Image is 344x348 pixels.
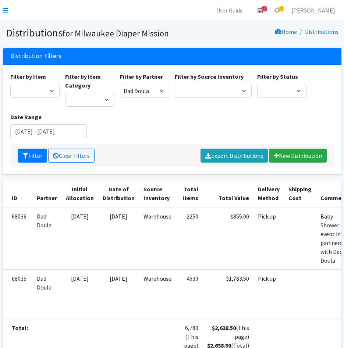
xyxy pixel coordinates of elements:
label: Filter by Item Category [65,72,114,90]
td: [DATE] [61,269,98,319]
button: Filter [18,149,47,163]
th: ID [3,180,32,207]
td: Warehouse [139,269,176,319]
td: 68035 [3,269,32,319]
label: Filter by Partner [120,72,163,81]
h1: Distributions [6,26,170,39]
input: January 1, 2011 - December 31, 2011 [10,124,87,138]
strong: Total: [12,324,28,331]
td: Dad Doula [32,269,61,319]
span: 7 [279,6,284,11]
td: 68036 [3,207,32,270]
td: 4530 [176,269,203,319]
td: Pick up [253,269,284,319]
th: Shipping Cost [284,180,316,207]
label: Date Range [10,113,42,121]
td: [DATE] [61,207,98,270]
label: Filter by Status [257,72,298,81]
th: Delivery Method [253,180,284,207]
td: 2250 [176,207,203,270]
td: Warehouse [139,207,176,270]
small: for Milwaukee Diaper Mission [63,28,169,39]
th: Partner [32,180,61,207]
td: $1,783.50 [203,269,253,319]
th: Initial Allocation [61,180,98,207]
td: Dad Doula [32,207,61,270]
a: User Guide [210,3,249,18]
a: New Distribution [269,149,327,163]
th: Source Inventory [139,180,176,207]
h3: Distribution Filters [10,52,61,60]
a: Home [275,28,297,35]
td: $855.00 [203,207,253,270]
td: Pick up [253,207,284,270]
a: [PERSON_NAME] [286,3,341,18]
th: Total Value [203,180,253,207]
th: Total Items [176,180,203,207]
label: Filter by Source Inventory [175,72,244,81]
a: Export Distributions [201,149,268,163]
td: [DATE] [98,207,139,270]
strong: $2,638.50 [212,324,236,331]
a: 7 [269,3,286,18]
a: Distributions [305,28,338,35]
a: 2 [252,3,269,18]
th: Date of Distribution [98,180,139,207]
label: Filter by Item [10,72,46,81]
td: [DATE] [98,269,139,319]
span: 2 [262,6,267,11]
a: Clear Filters [48,149,95,163]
